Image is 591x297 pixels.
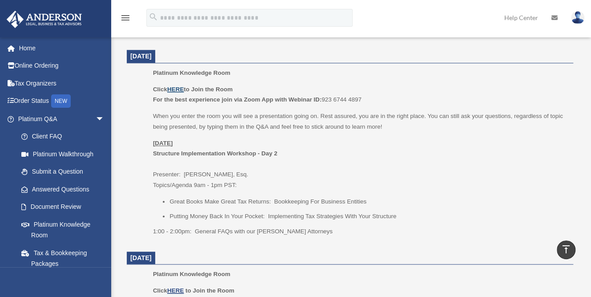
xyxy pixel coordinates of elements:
a: Online Ordering [6,57,118,75]
a: HERE [167,86,184,93]
li: Great Books Make Great Tax Returns: Bookkeeping For Business Entities [169,196,567,207]
b: Structure Implementation Workshop - Day 2 [153,150,277,157]
a: Answered Questions [12,180,118,198]
span: [DATE] [130,254,152,261]
a: Order StatusNEW [6,92,118,110]
a: Home [6,39,118,57]
a: HERE [167,287,184,294]
p: 923 6744 4897 [153,84,567,105]
b: For the best experience join via Zoom App with Webinar ID: [153,96,322,103]
u: [DATE] [153,140,173,146]
a: Platinum Walkthrough [12,145,118,163]
span: Platinum Knowledge Room [153,271,230,277]
li: Putting Money Back In Your Pocket: Implementing Tax Strategies With Your Structure [169,211,567,222]
b: Click [153,287,185,294]
p: Presenter: [PERSON_NAME], Esq. Topics/Agenda 9am - 1pm PST: [153,138,567,191]
a: Client FAQ [12,128,118,146]
a: Platinum Q&Aarrow_drop_down [6,110,118,128]
a: Platinum Knowledge Room [12,216,113,244]
div: NEW [51,94,71,108]
img: User Pic [571,11,584,24]
a: Document Review [12,198,118,216]
span: Platinum Knowledge Room [153,69,230,76]
b: Click to Join the Room [153,86,233,93]
p: 1:00 - 2:00pm: General FAQs with our [PERSON_NAME] Attorneys [153,226,567,237]
p: When you enter the room you will see a presentation going on. Rest assured, you are in the right ... [153,111,567,132]
span: [DATE] [130,53,152,60]
a: vertical_align_top [557,240,575,259]
a: Tax Organizers [6,74,118,92]
i: menu [120,12,131,23]
a: Tax & Bookkeeping Packages [12,244,118,273]
span: arrow_drop_down [96,110,113,128]
i: vertical_align_top [561,244,571,255]
i: search [149,12,158,22]
a: menu [120,16,131,23]
a: Submit a Question [12,163,118,181]
b: to Join the Room [185,287,234,294]
img: Anderson Advisors Platinum Portal [4,11,84,28]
